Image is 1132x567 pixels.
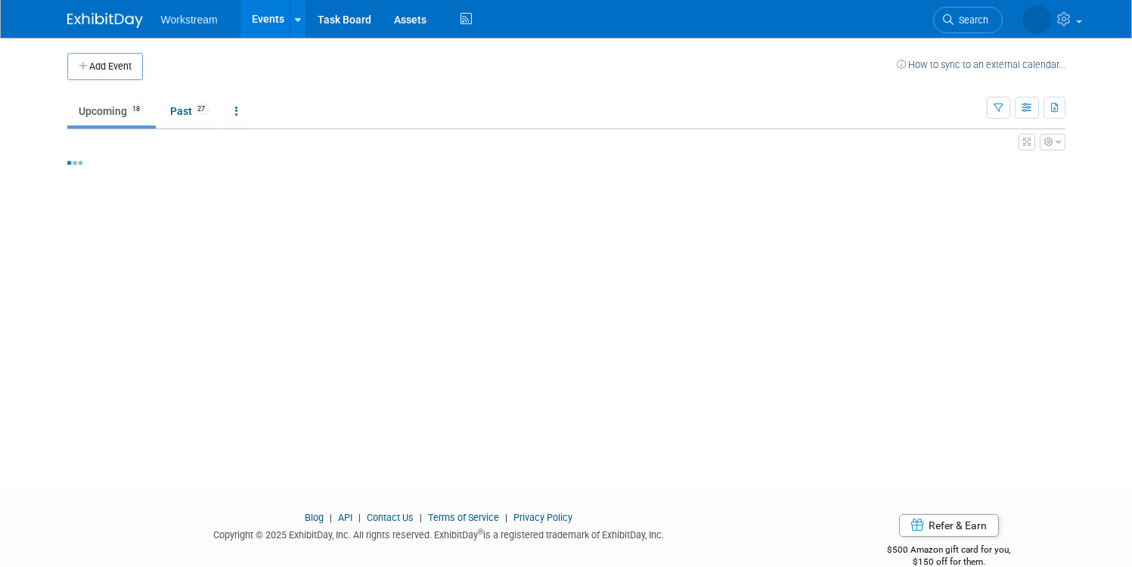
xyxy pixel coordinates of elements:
span: 27 [193,104,209,115]
span: | [355,512,364,523]
a: Search [933,7,1003,33]
a: Upcoming18 [67,97,156,125]
a: Contact Us [367,512,414,523]
a: Past27 [159,97,221,125]
span: | [501,512,511,523]
a: Blog [305,512,324,523]
a: Privacy Policy [513,512,572,523]
a: How to sync to an external calendar... [897,59,1065,70]
span: Search [954,14,988,26]
img: loading... [67,161,82,165]
span: Workstream [161,14,218,26]
img: Tatia Meghdadi [1022,5,1051,34]
a: API [338,512,352,523]
a: Refer & Earn [899,514,999,537]
span: | [326,512,336,523]
img: ExhibitDay [67,13,143,28]
sup: ® [478,528,483,536]
div: Copyright © 2025 ExhibitDay, Inc. All rights reserved. ExhibitDay is a registered trademark of Ex... [67,525,811,542]
a: Terms of Service [428,512,499,523]
span: | [416,512,426,523]
span: 18 [128,104,144,115]
button: Add Event [67,53,143,80]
